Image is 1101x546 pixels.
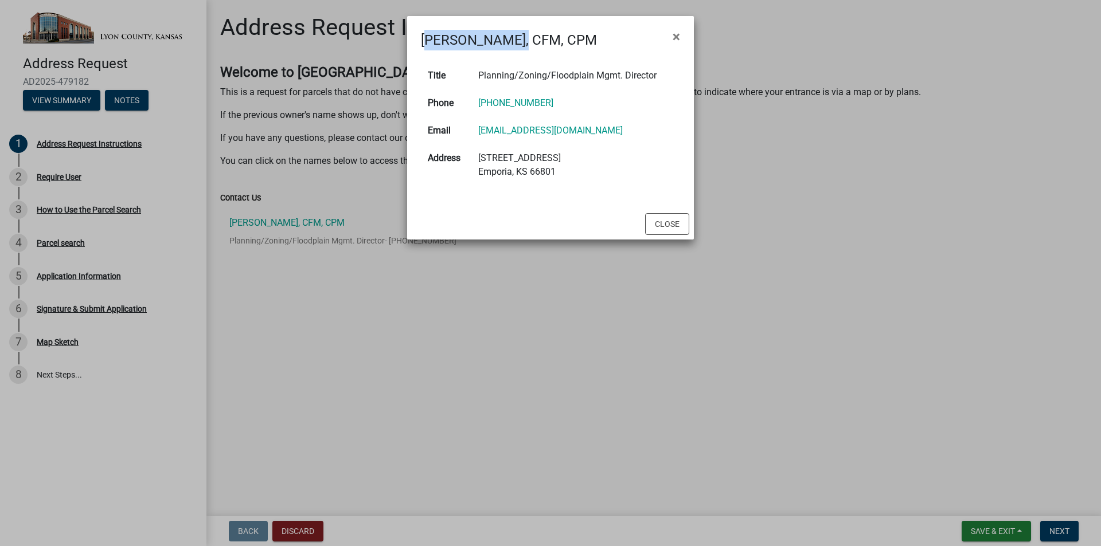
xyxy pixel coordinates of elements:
[421,30,597,50] h4: [PERSON_NAME], CFM, CPM
[478,125,623,136] a: [EMAIL_ADDRESS][DOMAIN_NAME]
[478,97,553,108] a: [PHONE_NUMBER]
[421,144,471,186] th: Address
[645,213,689,235] button: Close
[471,144,680,186] td: [STREET_ADDRESS] Emporia, KS 66801
[673,29,680,45] span: ×
[421,89,471,117] th: Phone
[471,62,680,89] td: Planning/Zoning/Floodplain Mgmt. Director
[421,62,471,89] th: Title
[421,117,471,144] th: Email
[663,21,689,53] button: Close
